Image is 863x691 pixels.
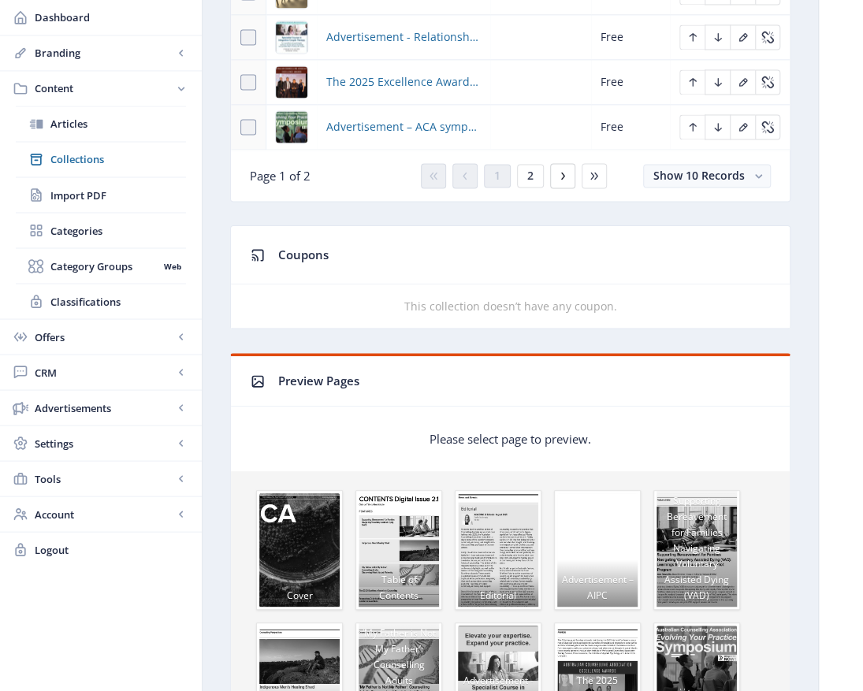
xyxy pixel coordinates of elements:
a: Edit page [730,118,755,133]
button: 2 [517,164,544,188]
a: Edit page [679,118,705,133]
span: Logout [35,541,189,557]
a: Edit page [705,73,730,88]
a: The 2025 Excellence Awards in Counselling [326,72,481,91]
span: Category Groups [50,258,158,273]
a: Articles [16,106,186,141]
span: Page 1 of 2 [250,168,311,184]
img: c26c2fcd-344a-488c-8dc7-d33eda5fd20e.png [276,111,307,143]
span: Offers [35,329,173,344]
span: Collections [50,151,186,167]
span: CRM [35,364,173,380]
span: Advertisement – AIPC [557,559,638,607]
td: Free [591,105,670,150]
a: Category GroupsWeb [16,248,186,283]
a: Categories [16,213,186,247]
a: Edit page [755,73,780,88]
span: Show 10 Records [653,168,745,183]
span: Categories [50,222,186,238]
span: Coupons [278,247,329,262]
span: Classifications [50,293,186,309]
p: Please select page to preview. [430,431,591,447]
span: 2 [527,169,534,182]
span: 1 [494,169,500,182]
span: Table of Contents [359,559,439,607]
a: Edit page [730,28,755,43]
a: Edit page [679,73,705,88]
app-collection-view: Coupons [230,225,790,329]
nb-badge: Web [158,258,186,273]
span: Tools [35,470,173,486]
a: Advertisement - Relationships [GEOGRAPHIC_DATA] [PERSON_NAME] [326,28,481,46]
span: Settings [35,435,173,451]
img: cnbFBF9lJ4x82hYX [276,21,307,53]
button: 1 [484,164,511,188]
a: Edit page [755,28,780,43]
a: Edit page [705,118,730,133]
span: Content [35,80,173,96]
td: Free [591,15,670,60]
td: Free [591,60,670,105]
span: Articles [50,116,186,132]
span: Supporting Bereavement for Families Navigating Voluntary Assisted Dying (VAD) [657,481,737,607]
span: Account [35,506,173,522]
a: Advertisement – ACA symposium [326,117,481,136]
span: Branding [35,45,173,61]
a: Collections [16,142,186,176]
img: ab981ce0-861b-4202-afd4-bc964d025124.png [276,66,307,98]
span: Editorial [458,575,538,607]
a: Edit page [679,28,705,43]
span: Advertisements [35,399,173,415]
div: Preview Pages [278,369,771,393]
a: Edit page [730,73,755,88]
span: Dashboard [35,9,189,25]
a: Edit page [705,28,730,43]
span: Cover [259,575,340,607]
div: This collection doesn’t have any coupon. [231,297,790,316]
a: Import PDF [16,177,186,212]
a: Edit page [755,118,780,133]
a: Classifications [16,284,186,318]
span: Import PDF [50,187,186,202]
button: Show 10 Records [643,164,771,188]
